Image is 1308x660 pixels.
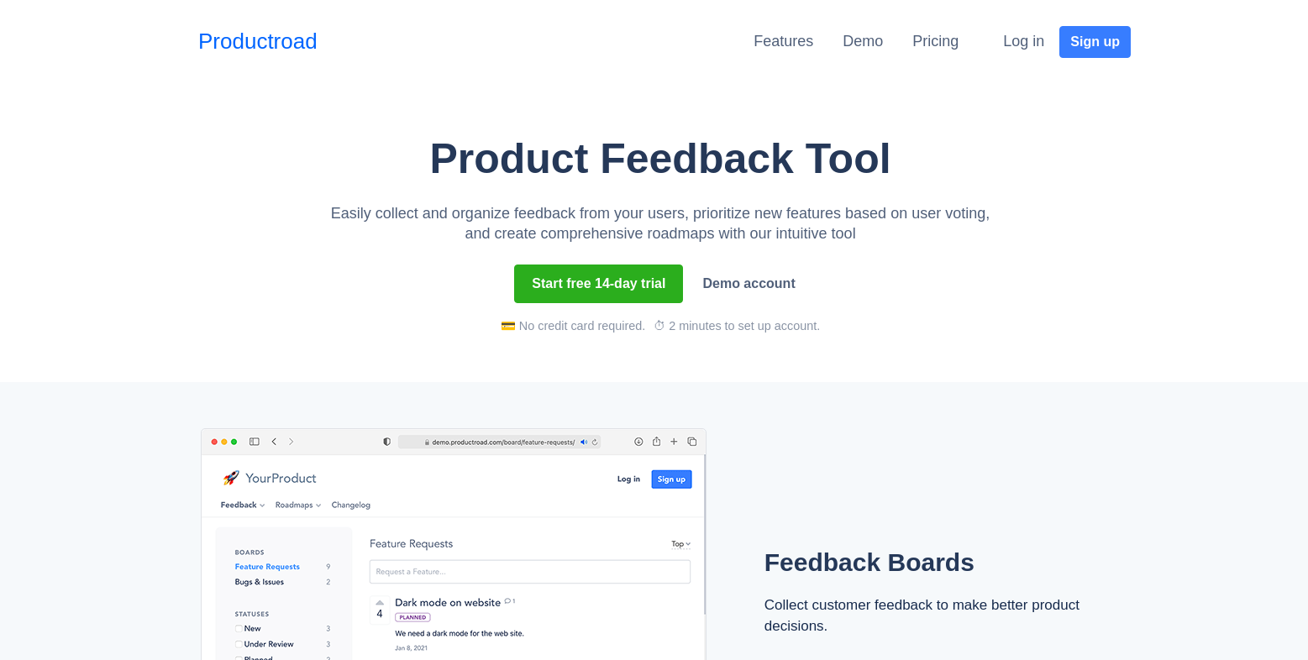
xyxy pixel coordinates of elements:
a: Demo account [691,268,806,300]
h2: Feedback Boards [764,547,1091,577]
button: Sign up [1059,26,1131,58]
p: Easily collect and organize feedback from your users, prioritize new features based on user votin... [324,203,996,244]
h1: Product Feedback Tool [324,136,996,182]
button: Start free 14-day trial [514,265,683,303]
span: ⏱ 2 minutes to set up account. [654,319,820,333]
button: Log in [992,24,1055,59]
div: Collect customer feedback to make better product decisions. [764,594,1091,636]
a: Productroad [198,25,318,58]
a: Pricing [912,33,959,50]
a: Features [754,33,813,50]
a: Demo [843,33,883,50]
span: 💳 No credit card required. [501,319,645,333]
